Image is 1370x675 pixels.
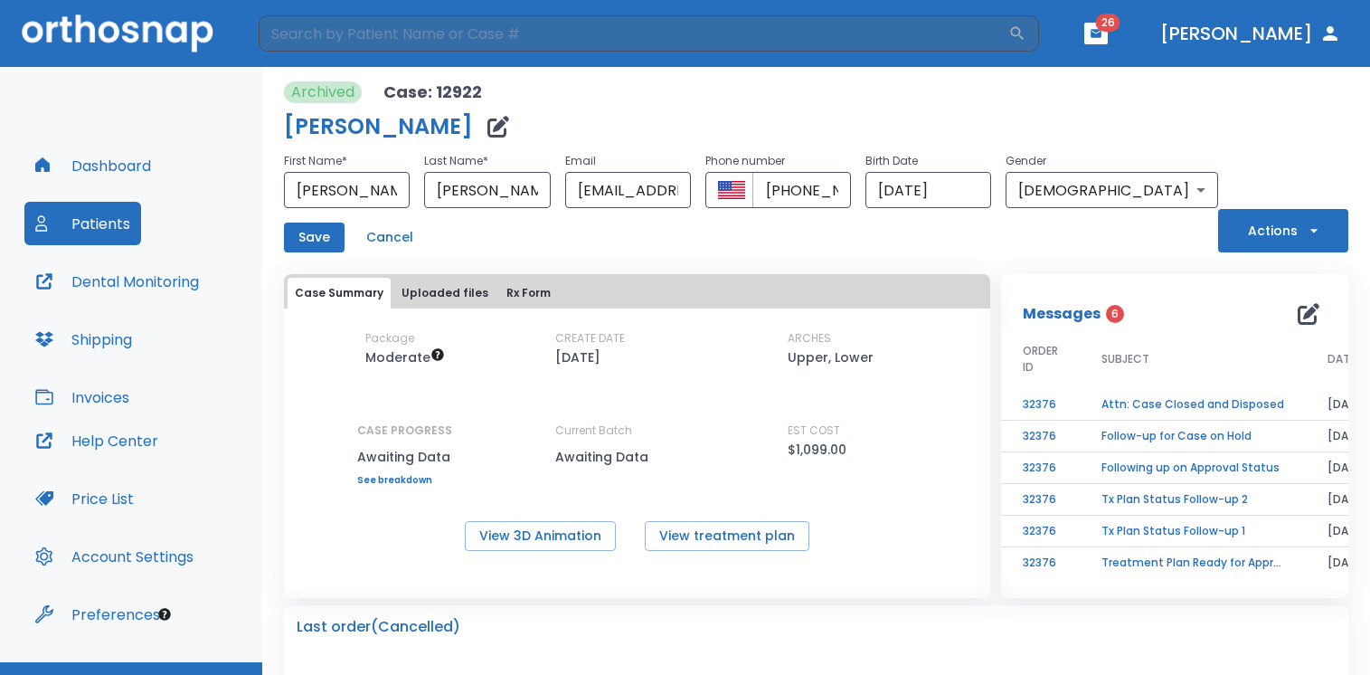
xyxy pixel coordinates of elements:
[565,172,691,208] input: Email
[1001,452,1080,484] td: 32376
[1001,547,1080,579] td: 32376
[24,260,210,303] button: Dental Monitoring
[284,223,345,252] button: Save
[24,202,141,245] button: Patients
[357,423,452,439] p: CASE PROGRESS
[359,223,420,252] button: Cancel
[1153,17,1348,50] button: [PERSON_NAME]
[1096,14,1120,32] span: 26
[1080,516,1306,547] td: Tx Plan Status Follow-up 1
[357,475,452,486] a: See breakdown
[1106,305,1124,323] span: 6
[705,150,851,172] p: Phone number
[24,144,162,187] button: Dashboard
[555,446,718,468] p: Awaiting Data
[24,535,204,578] button: Account Settings
[24,419,169,462] button: Help Center
[424,172,550,208] input: Last Name
[1309,613,1352,657] iframe: Intercom live chat
[24,593,171,636] button: Preferences
[288,278,391,309] button: Case Summary
[752,172,851,208] input: Phone number
[1327,351,1356,367] span: DATE
[565,150,691,172] p: Email
[24,477,145,520] button: Price List
[24,318,143,361] button: Shipping
[555,330,625,347] p: CREATE DATE
[1023,343,1058,376] span: ORDER ID
[365,330,414,347] p: Package
[1101,351,1149,367] span: SUBJECT
[1006,150,1218,172] p: Gender
[1001,484,1080,516] td: 32376
[865,150,991,172] p: Birth Date
[1080,547,1306,579] td: Treatment Plan Ready for Approval!
[288,278,987,309] div: tabs
[394,278,496,309] button: Uploaded files
[788,347,874,368] p: Upper, Lower
[284,116,473,138] h1: [PERSON_NAME]
[1080,389,1306,421] td: Attn: Case Closed and Disposed
[1001,421,1080,452] td: 32376
[1080,484,1306,516] td: Tx Plan Status Follow-up 2
[1001,389,1080,421] td: 32376
[284,150,410,172] p: First Name *
[1080,421,1306,452] td: Follow-up for Case on Hold
[1218,209,1348,252] button: Actions
[22,14,213,52] img: Orthosnap
[1023,303,1101,325] p: Messages
[865,172,991,208] input: Choose date, selected date is Mar 3, 1967
[499,278,558,309] button: Rx Form
[259,15,1008,52] input: Search by Patient Name or Case #
[788,423,840,439] p: EST COST
[291,81,354,103] p: Archived
[645,521,809,551] button: View treatment plan
[24,376,140,419] button: Invoices
[555,347,600,368] p: [DATE]
[284,172,410,208] input: First Name
[156,606,173,623] div: Tooltip anchor
[365,348,445,366] span: Up to 20 Steps (40 aligners)
[555,423,718,439] p: Current Batch
[383,81,482,103] p: Case: 12922
[297,616,460,638] p: Last order(Cancelled)
[788,439,846,461] p: $1,099.00
[465,521,616,551] button: View 3D Animation
[718,176,745,204] button: Select country
[1080,452,1306,484] td: Following up on Approval Status
[424,150,550,172] p: Last Name *
[357,446,452,468] p: Awaiting Data
[1001,516,1080,547] td: 32376
[1006,172,1218,208] div: [DEMOGRAPHIC_DATA]
[788,330,831,347] p: ARCHES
